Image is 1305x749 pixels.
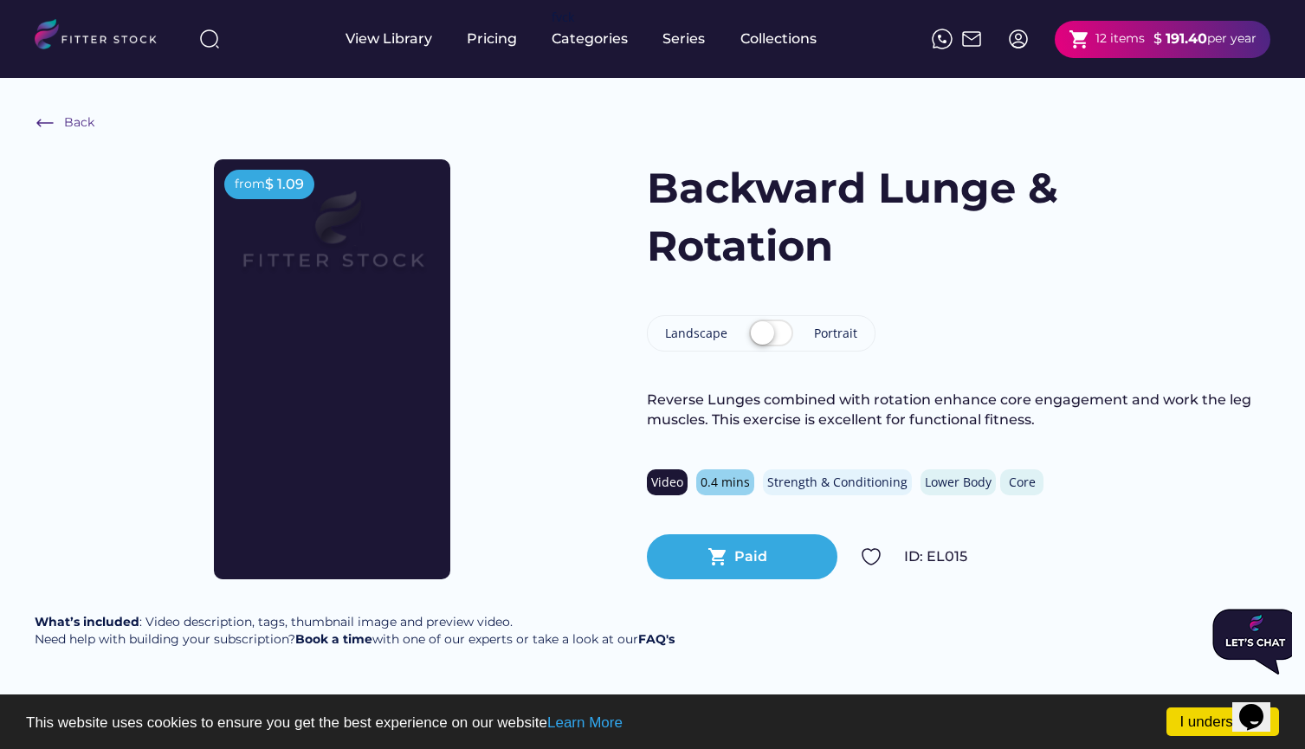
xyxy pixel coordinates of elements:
a: FAQ's [638,631,675,647]
p: This website uses cookies to ensure you get the best experience on our website [26,715,1279,730]
button: shopping_cart [707,546,728,567]
strong: What’s included [35,614,139,630]
img: profile-circle.svg [1008,29,1029,49]
iframe: chat widget [1205,602,1292,681]
div: per year [1207,30,1257,48]
div: Core [1005,474,1039,491]
div: Lower Body [925,474,992,491]
div: Landscape [665,325,727,342]
img: Frame%2079%20%281%29.svg [211,159,454,321]
div: Pricing [467,29,517,48]
iframe: chat widget [1232,680,1288,732]
div: Video [651,474,683,491]
div: : Video description, tags, thumbnail image and preview video. Need help with building your subscr... [35,614,675,648]
div: Back [64,114,94,132]
div: View Library [346,29,432,48]
div: fvck [552,9,574,26]
div: 12 items [1095,30,1145,48]
a: Book a time [295,631,372,647]
div: $ [1153,29,1162,48]
div: ID: EL015 [904,547,1270,566]
img: search-normal%203.svg [199,29,220,49]
img: Chat attention grabber [7,7,94,73]
img: meteor-icons_whatsapp%20%281%29.svg [932,29,953,49]
button: shopping_cart [1069,29,1090,50]
a: I understand! [1166,707,1279,736]
div: Strength & Conditioning [767,474,908,491]
strong: 191.40 [1166,30,1207,47]
img: Frame%2051.svg [961,29,982,49]
div: $ 1.09 [265,175,304,194]
img: Group%201000002324.svg [861,546,882,567]
img: Frame%20%286%29.svg [35,113,55,133]
div: from [235,176,265,193]
img: LOGO.svg [35,19,171,55]
div: 0.4 mins [701,474,750,491]
div: Collections [740,29,817,48]
a: Learn More [547,714,623,731]
div: Paid [734,547,778,566]
div: Reverse Lunges combined with rotation enhance core engagement and work the leg muscles. This exer... [647,391,1270,429]
div: Categories [552,29,628,48]
div: Series [662,29,706,48]
h1: Backward Lunge & Rotation [647,159,1114,275]
div: Portrait [814,325,857,342]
